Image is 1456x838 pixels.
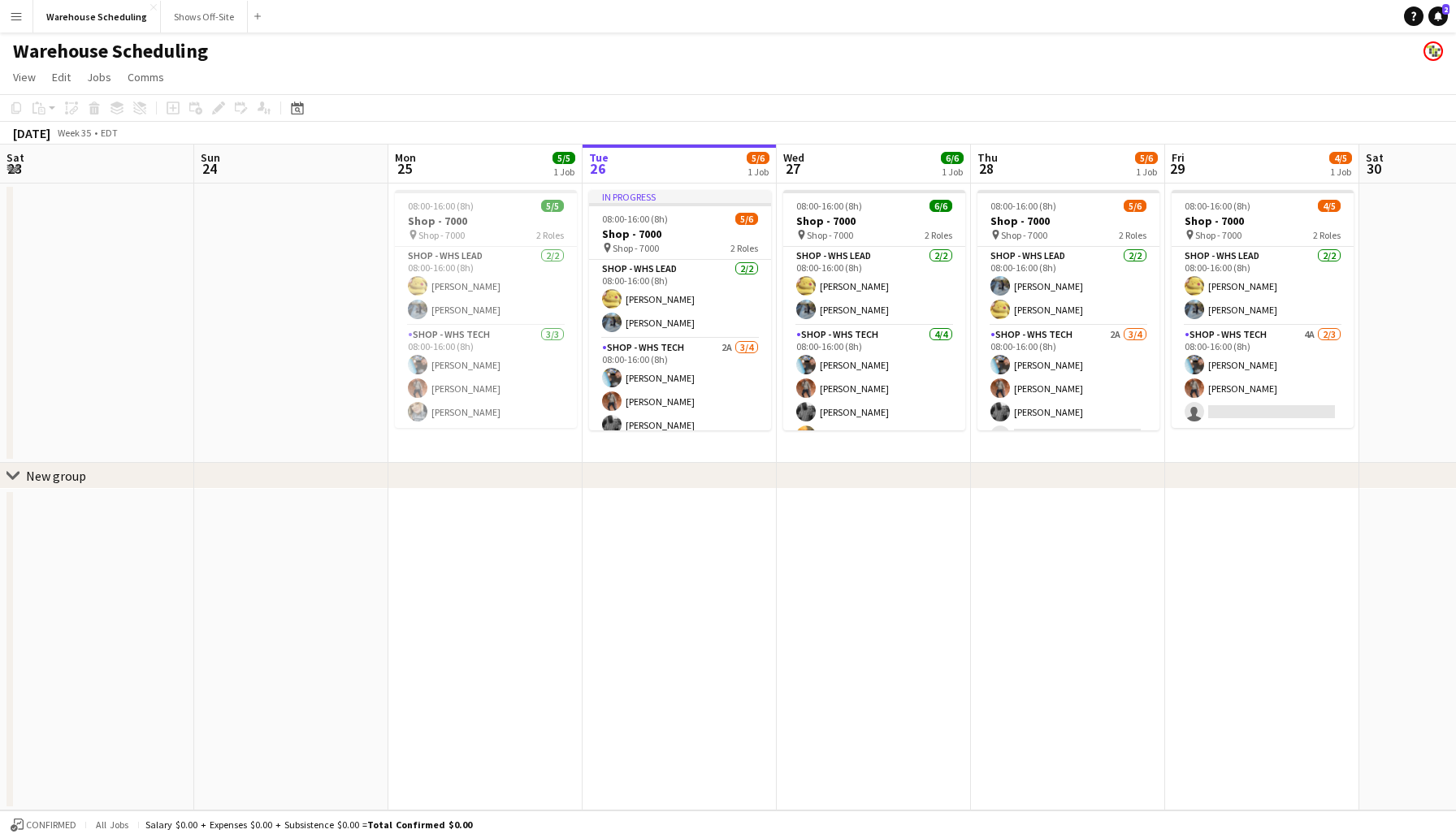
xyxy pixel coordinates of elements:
app-card-role: Shop - WHS Lead2/208:00-16:00 (8h)[PERSON_NAME][PERSON_NAME] [977,247,1159,326]
app-job-card: 08:00-16:00 (8h)4/5Shop - 7000 Shop - 70002 RolesShop - WHS Lead2/208:00-16:00 (8h)[PERSON_NAME][... [1172,190,1354,428]
span: Mon [395,150,416,165]
span: Sun [201,150,220,165]
span: 27 [781,159,804,178]
h1: Warehouse Scheduling [13,39,208,63]
span: 5/6 [1124,200,1146,212]
a: Comms [121,67,171,88]
span: 4/5 [1329,152,1352,164]
app-job-card: 08:00-16:00 (8h)5/6Shop - 7000 Shop - 70002 RolesShop - WHS Lead2/208:00-16:00 (8h)[PERSON_NAME][... [977,190,1159,430]
span: 4/5 [1318,200,1341,212]
span: 2 Roles [730,242,758,254]
span: Thu [977,150,998,165]
app-card-role: Shop - WHS Tech4/408:00-16:00 (8h)[PERSON_NAME][PERSON_NAME][PERSON_NAME][PERSON_NAME] [783,326,965,451]
span: View [13,70,36,84]
span: 5/5 [552,152,575,164]
span: Jobs [87,70,111,84]
span: Week 35 [54,127,94,139]
span: 08:00-16:00 (8h) [990,200,1056,212]
app-card-role: Shop - WHS Lead2/208:00-16:00 (8h)[PERSON_NAME][PERSON_NAME] [395,247,577,326]
app-card-role: Shop - WHS Lead2/208:00-16:00 (8h)[PERSON_NAME][PERSON_NAME] [1172,247,1354,326]
app-card-role: Shop - WHS Tech3/308:00-16:00 (8h)[PERSON_NAME][PERSON_NAME][PERSON_NAME] [395,326,577,428]
span: 2 Roles [925,229,952,241]
h3: Shop - 7000 [1172,214,1354,228]
span: 08:00-16:00 (8h) [602,213,668,225]
span: 25 [392,159,416,178]
a: Jobs [80,67,118,88]
span: Confirmed [26,819,76,831]
span: 2 [1442,4,1449,15]
app-user-avatar: Labor Coordinator [1423,41,1443,61]
span: 26 [587,159,609,178]
h3: Shop - 7000 [589,227,771,241]
span: Shop - 7000 [1001,229,1047,241]
span: 6/6 [929,200,952,212]
span: 5/6 [1135,152,1158,164]
app-job-card: 08:00-16:00 (8h)5/5Shop - 7000 Shop - 70002 RolesShop - WHS Lead2/208:00-16:00 (8h)[PERSON_NAME][... [395,190,577,428]
app-job-card: In progress08:00-16:00 (8h)5/6Shop - 7000 Shop - 70002 RolesShop - WHS Lead2/208:00-16:00 (8h)[PE... [589,190,771,430]
span: All jobs [93,819,132,831]
span: 2 Roles [1119,229,1146,241]
div: EDT [101,127,118,139]
div: In progress [589,190,771,203]
app-job-card: 08:00-16:00 (8h)6/6Shop - 7000 Shop - 70002 RolesShop - WHS Lead2/208:00-16:00 (8h)[PERSON_NAME][... [783,190,965,430]
span: 08:00-16:00 (8h) [1185,200,1250,212]
span: Sat [1366,150,1384,165]
h3: Shop - 7000 [977,214,1159,228]
div: 1 Job [1136,166,1157,178]
a: 2 [1428,6,1448,26]
app-card-role: Shop - WHS Tech2A3/408:00-16:00 (8h)[PERSON_NAME][PERSON_NAME][PERSON_NAME] [977,326,1159,451]
button: Shows Off-Site [161,1,248,32]
span: Shop - 7000 [1195,229,1241,241]
div: New group [26,468,86,484]
a: Edit [45,67,77,88]
span: 08:00-16:00 (8h) [796,200,862,212]
span: Shop - 7000 [807,229,853,241]
span: 2 Roles [536,229,564,241]
div: 1 Job [1330,166,1351,178]
span: Fri [1172,150,1185,165]
span: Shop - 7000 [418,229,465,241]
span: 28 [975,159,998,178]
span: Edit [52,70,71,84]
div: [DATE] [13,125,50,141]
span: 24 [198,159,220,178]
span: 2 Roles [1313,229,1341,241]
h3: Shop - 7000 [783,214,965,228]
button: Warehouse Scheduling [33,1,161,32]
span: 5/5 [541,200,564,212]
div: 1 Job [553,166,574,178]
span: 5/6 [735,213,758,225]
app-card-role: Shop - WHS Tech2A3/408:00-16:00 (8h)[PERSON_NAME][PERSON_NAME][PERSON_NAME] [589,339,771,464]
span: 6/6 [941,152,964,164]
span: Wed [783,150,804,165]
h3: Shop - 7000 [395,214,577,228]
span: Total Confirmed $0.00 [367,819,472,831]
span: 30 [1363,159,1384,178]
span: Tue [589,150,609,165]
span: Comms [128,70,164,84]
span: Shop - 7000 [613,242,659,254]
app-card-role: Shop - WHS Lead2/208:00-16:00 (8h)[PERSON_NAME][PERSON_NAME] [589,260,771,339]
span: 23 [4,159,24,178]
button: Confirmed [8,816,79,834]
span: Sat [6,150,24,165]
app-card-role: Shop - WHS Lead2/208:00-16:00 (8h)[PERSON_NAME][PERSON_NAME] [783,247,965,326]
a: View [6,67,42,88]
div: 1 Job [747,166,769,178]
div: 1 Job [942,166,963,178]
app-card-role: Shop - WHS Tech4A2/308:00-16:00 (8h)[PERSON_NAME][PERSON_NAME] [1172,326,1354,428]
span: 5/6 [747,152,769,164]
div: Salary $0.00 + Expenses $0.00 + Subsistence $0.00 = [145,819,472,831]
span: 29 [1169,159,1185,178]
span: 08:00-16:00 (8h) [408,200,474,212]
